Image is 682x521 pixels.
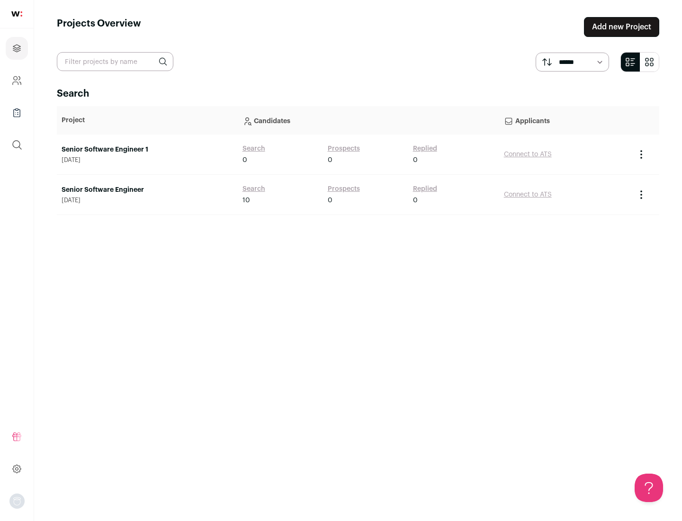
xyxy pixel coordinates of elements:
p: Project [62,116,233,125]
a: Connect to ATS [504,151,552,158]
a: Prospects [328,184,360,194]
button: Project Actions [636,189,647,200]
a: Search [242,184,265,194]
h1: Projects Overview [57,17,141,37]
a: Search [242,144,265,153]
button: Project Actions [636,149,647,160]
a: Projects [6,37,28,60]
span: 0 [413,196,418,205]
p: Applicants [504,111,626,130]
iframe: Help Scout Beacon - Open [635,474,663,502]
a: Prospects [328,144,360,153]
button: Open dropdown [9,494,25,509]
img: nopic.png [9,494,25,509]
img: wellfound-shorthand-0d5821cbd27db2630d0214b213865d53afaa358527fdda9d0ea32b1df1b89c2c.svg [11,11,22,17]
span: [DATE] [62,156,233,164]
span: 0 [328,196,332,205]
a: Add new Project [584,17,659,37]
span: 0 [413,155,418,165]
input: Filter projects by name [57,52,173,71]
a: Replied [413,144,437,153]
span: [DATE] [62,197,233,204]
a: Company and ATS Settings [6,69,28,92]
a: Company Lists [6,101,28,124]
h2: Search [57,87,659,100]
a: Replied [413,184,437,194]
a: Senior Software Engineer [62,185,233,195]
a: Senior Software Engineer 1 [62,145,233,154]
p: Candidates [242,111,494,130]
span: 0 [242,155,247,165]
a: Connect to ATS [504,191,552,198]
span: 0 [328,155,332,165]
span: 10 [242,196,250,205]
